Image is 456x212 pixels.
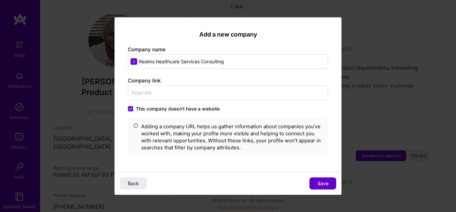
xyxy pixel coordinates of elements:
span: This company doesn't have a website [136,105,220,112]
span: Save [317,180,328,187]
button: Back [120,178,147,190]
input: Enter name [128,54,328,69]
label: Company name [128,46,166,53]
span: Back [128,180,139,187]
label: Company link [128,77,161,84]
input: Enter link [128,85,328,100]
button: Save [309,178,336,190]
h2: Add a new company [128,30,328,38]
div: Adding a company URL helps us gather information about companies you’ve worked with, making your ... [141,123,323,151]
